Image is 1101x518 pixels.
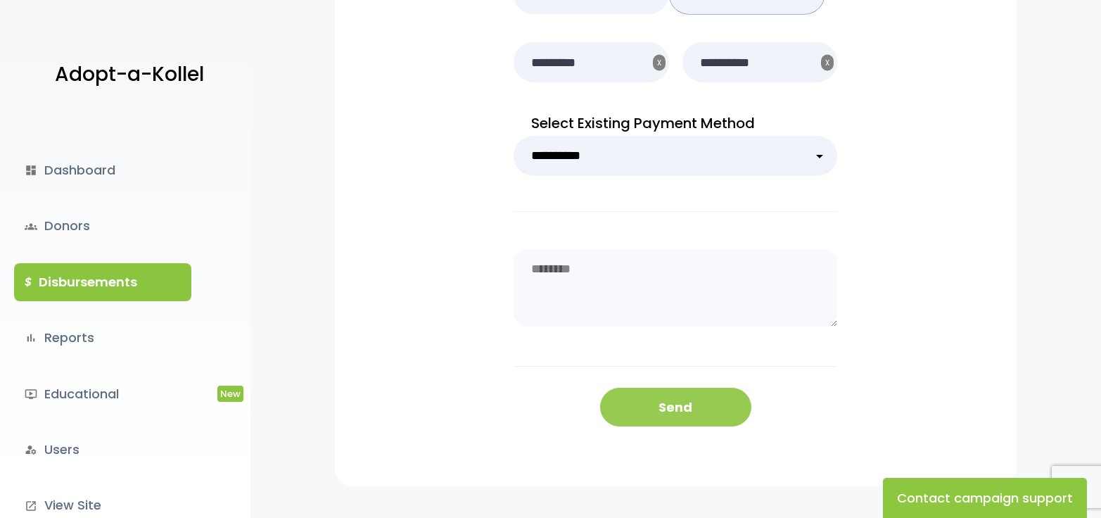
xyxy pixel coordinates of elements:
span: New [217,386,243,402]
button: Send [600,388,751,427]
button: Contact campaign support [883,478,1087,518]
button: X [821,55,834,71]
a: ondemand_videoEducationalNew [14,375,191,413]
p: Select Existing Payment Method [514,110,837,136]
i: ondemand_video [25,388,37,400]
a: dashboardDashboard [14,151,191,189]
i: $ [25,272,32,293]
i: manage_accounts [25,443,37,456]
i: launch [25,500,37,512]
a: bar_chartReports [14,319,191,357]
span: groups [25,220,37,233]
button: X [653,55,666,71]
p: Adopt-a-Kollel [55,57,204,92]
i: bar_chart [25,331,37,344]
a: groupsDonors [14,207,191,245]
a: $Disbursements [14,263,191,301]
a: Adopt-a-Kollel [48,41,204,109]
a: manage_accountsUsers [14,431,191,469]
i: dashboard [25,164,37,177]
